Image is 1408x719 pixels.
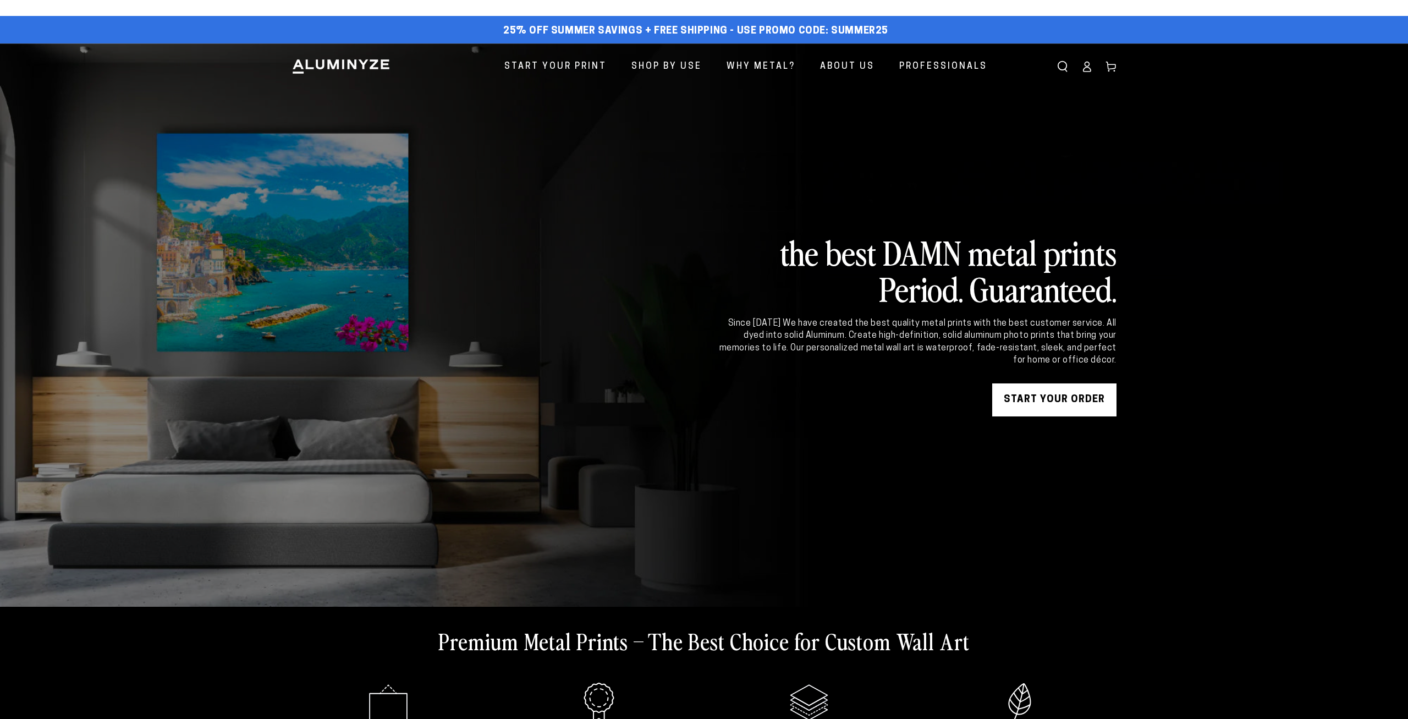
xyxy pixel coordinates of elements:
[631,59,702,75] span: Shop By Use
[1050,54,1075,79] summary: Search our site
[504,59,607,75] span: Start Your Print
[717,317,1116,367] div: Since [DATE] We have created the best quality metal prints with the best customer service. All dy...
[820,59,875,75] span: About Us
[992,383,1116,416] a: START YOUR Order
[727,59,795,75] span: Why Metal?
[812,52,883,81] a: About Us
[623,52,710,81] a: Shop By Use
[496,52,615,81] a: Start Your Print
[899,59,987,75] span: Professionals
[291,58,391,75] img: Aluminyze
[438,627,970,655] h2: Premium Metal Prints – The Best Choice for Custom Wall Art
[717,234,1116,306] h2: the best DAMN metal prints Period. Guaranteed.
[891,52,996,81] a: Professionals
[718,52,804,81] a: Why Metal?
[503,25,888,37] span: 25% off Summer Savings + Free Shipping - Use Promo Code: SUMMER25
